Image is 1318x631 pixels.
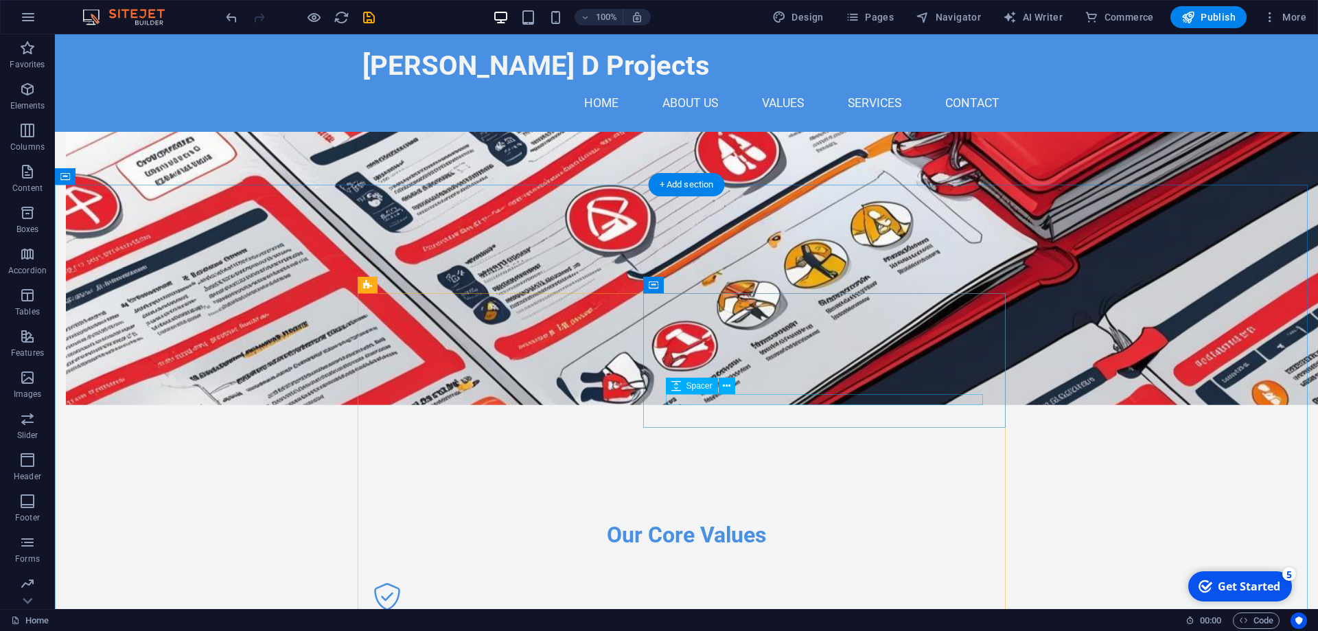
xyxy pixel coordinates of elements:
[334,10,349,25] i: Reload page
[997,6,1068,28] button: AI Writer
[1291,612,1307,629] button: Usercentrics
[840,6,899,28] button: Pages
[360,9,377,25] button: save
[102,1,115,15] div: 5
[686,382,713,390] span: Spacer
[15,306,40,317] p: Tables
[595,9,617,25] h6: 100%
[361,10,377,25] i: Save (Ctrl+S)
[14,471,41,482] p: Header
[767,6,829,28] div: Design (Ctrl+Alt+Y)
[1263,10,1306,24] span: More
[12,183,43,194] p: Content
[10,100,45,111] p: Elements
[910,6,986,28] button: Navigator
[1239,612,1273,629] span: Code
[1210,615,1212,626] span: :
[1258,6,1312,28] button: More
[333,9,349,25] button: reload
[1170,6,1247,28] button: Publish
[1200,612,1221,629] span: 00 00
[11,347,44,358] p: Features
[846,10,894,24] span: Pages
[631,11,643,23] i: On resize automatically adjust zoom level to fit chosen device.
[14,389,42,400] p: Images
[1085,10,1154,24] span: Commerce
[10,59,45,70] p: Favorites
[916,10,981,24] span: Navigator
[8,265,47,276] p: Accordion
[649,173,725,196] div: + Add section
[224,10,240,25] i: Undo: Delete elements (Ctrl+Z)
[1079,6,1159,28] button: Commerce
[10,141,45,152] p: Columns
[1233,612,1280,629] button: Code
[1186,612,1222,629] h6: Session time
[1003,10,1063,24] span: AI Writer
[575,9,623,25] button: 100%
[79,9,182,25] img: Editor Logo
[15,553,40,564] p: Forms
[17,430,38,441] p: Slider
[15,512,40,523] p: Footer
[16,224,39,235] p: Boxes
[8,5,111,36] div: Get Started 5 items remaining, 0% complete
[223,9,240,25] button: undo
[305,9,322,25] button: Click here to leave preview mode and continue editing
[772,10,824,24] span: Design
[37,13,100,28] div: Get Started
[11,612,49,629] a: Click to cancel selection. Double-click to open Pages
[767,6,829,28] button: Design
[1181,10,1236,24] span: Publish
